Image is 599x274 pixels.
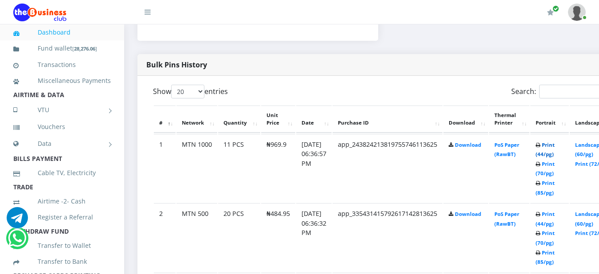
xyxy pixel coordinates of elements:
a: Miscellaneous Payments [13,70,111,91]
select: Showentries [171,85,204,98]
td: [DATE] 06:36:32 PM [296,203,332,272]
th: #: activate to sort column descending [154,106,176,133]
a: Print (85/pg) [536,180,555,196]
a: Chat for support [8,234,26,249]
a: Register a Referral [13,207,111,227]
td: ₦969.9 [261,134,295,203]
th: Purchase ID: activate to sort column ascending [333,106,442,133]
a: Print (44/pg) [536,141,555,158]
a: Download [455,211,481,217]
a: Transactions [13,55,111,75]
a: Print (85/pg) [536,249,555,266]
a: Dashboard [13,22,111,43]
td: ₦484.95 [261,203,295,272]
td: 11 PCS [218,134,260,203]
th: Unit Price: activate to sort column ascending [261,106,295,133]
b: 28,276.06 [74,45,95,52]
a: Print (70/pg) [536,230,555,246]
span: Renew/Upgrade Subscription [552,5,559,12]
label: Show entries [153,85,228,98]
a: VTU [13,99,111,121]
small: [ ] [72,45,97,52]
th: Date: activate to sort column ascending [296,106,332,133]
a: Data [13,133,111,155]
td: [DATE] 06:36:57 PM [296,134,332,203]
a: PoS Paper (RawBT) [494,211,519,227]
td: 2 [154,203,176,272]
a: Download [455,141,481,148]
a: Print (44/pg) [536,211,555,227]
a: Vouchers [13,117,111,137]
a: Print (70/pg) [536,160,555,177]
img: User [568,4,586,21]
a: Cable TV, Electricity [13,163,111,183]
td: MTN 1000 [176,134,217,203]
a: Airtime -2- Cash [13,191,111,211]
i: Renew/Upgrade Subscription [547,9,554,16]
th: Download: activate to sort column ascending [443,106,488,133]
a: Chat for support [7,214,28,228]
th: Portrait: activate to sort column ascending [530,106,569,133]
td: app_335431415792617142813625 [333,203,442,272]
td: app_243824213819755746113625 [333,134,442,203]
strong: Bulk Pins History [146,60,207,70]
td: 1 [154,134,176,203]
a: Transfer to Wallet [13,235,111,256]
th: Quantity: activate to sort column ascending [218,106,260,133]
a: PoS Paper (RawBT) [494,141,519,158]
th: Network: activate to sort column ascending [176,106,217,133]
a: Transfer to Bank [13,251,111,272]
img: Logo [13,4,67,21]
a: Fund wallet[28,276.06] [13,38,111,59]
td: MTN 500 [176,203,217,272]
th: Thermal Printer: activate to sort column ascending [489,106,529,133]
td: 20 PCS [218,203,260,272]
